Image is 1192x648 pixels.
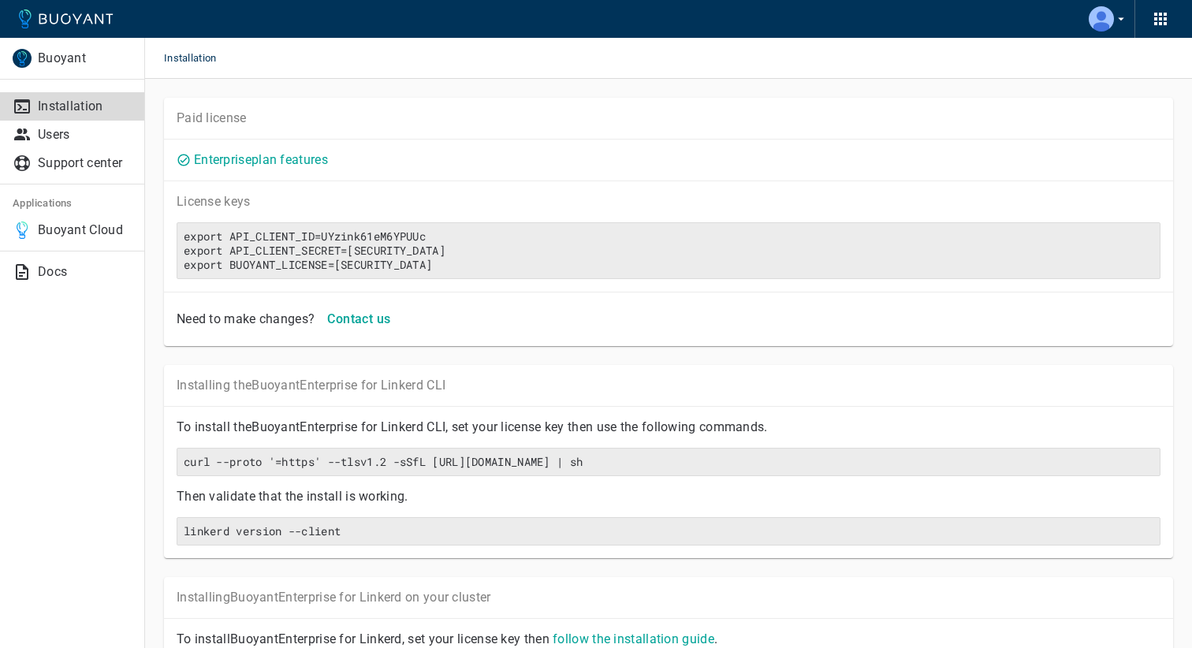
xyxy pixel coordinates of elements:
a: Contact us [321,311,397,326]
h6: export API_CLIENT_ID=UYzink61eM6YPUUcexport API_CLIENT_SECRET=[SECURITY_DATA]export BUOYANT_LICEN... [184,229,1153,272]
span: Installation [164,38,236,79]
h6: linkerd version --client [184,524,1153,538]
p: Installing the Buoyant Enterprise for Linkerd CLI [177,378,1160,393]
p: Docs [38,264,132,280]
h6: curl --proto '=https' --tlsv1.2 -sSfL [URL][DOMAIN_NAME] | sh [184,455,1153,469]
p: Installation [38,99,132,114]
p: Buoyant [38,50,132,66]
p: Buoyant Cloud [38,222,132,238]
a: Enterpriseplan features [194,152,328,167]
p: Then validate that the install is working. [177,489,1160,505]
p: To install Buoyant Enterprise for Linkerd, set your license key then . [177,631,1160,647]
a: follow the installation guide [553,631,714,646]
p: Support center [38,155,132,171]
p: License key s [177,194,1160,210]
img: Patrick Krabeepetcharat [1089,6,1114,32]
p: Installing Buoyant Enterprise for Linkerd on your cluster [177,590,1160,605]
img: Buoyant [13,49,32,68]
button: Contact us [321,305,397,333]
div: Need to make changes? [170,305,315,327]
p: To install the Buoyant Enterprise for Linkerd CLI, set your license key then use the following co... [177,419,1160,435]
p: Users [38,127,132,143]
h4: Contact us [327,311,390,327]
h5: Applications [13,197,132,210]
p: Paid license [177,110,1160,126]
